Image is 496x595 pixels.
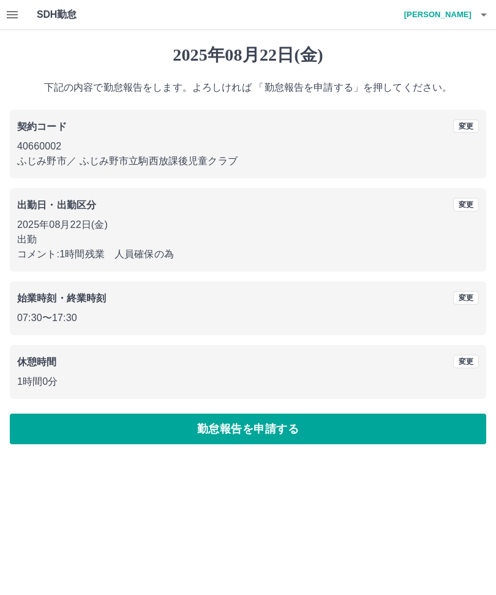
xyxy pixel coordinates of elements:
[10,80,486,95] p: 下記の内容で勤怠報告をします。よろしければ 「勤怠報告を申請する」を押してください。
[17,154,479,169] p: ふじみ野市 ／ ふじみ野市立駒西放課後児童クラブ
[17,200,96,210] b: 出勤日・出勤区分
[17,374,479,389] p: 1時間0分
[453,355,479,368] button: 変更
[17,247,479,262] p: コメント: 1時間残業 人員確保の為
[453,198,479,211] button: 変更
[453,119,479,133] button: 変更
[17,121,67,132] b: 契約コード
[17,357,57,367] b: 休憩時間
[17,218,479,232] p: 2025年08月22日(金)
[10,45,486,66] h1: 2025年08月22日(金)
[453,291,479,305] button: 変更
[17,139,479,154] p: 40660002
[17,311,479,325] p: 07:30 〜 17:30
[10,414,486,444] button: 勤怠報告を申請する
[17,293,106,303] b: 始業時刻・終業時刻
[17,232,479,247] p: 出勤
